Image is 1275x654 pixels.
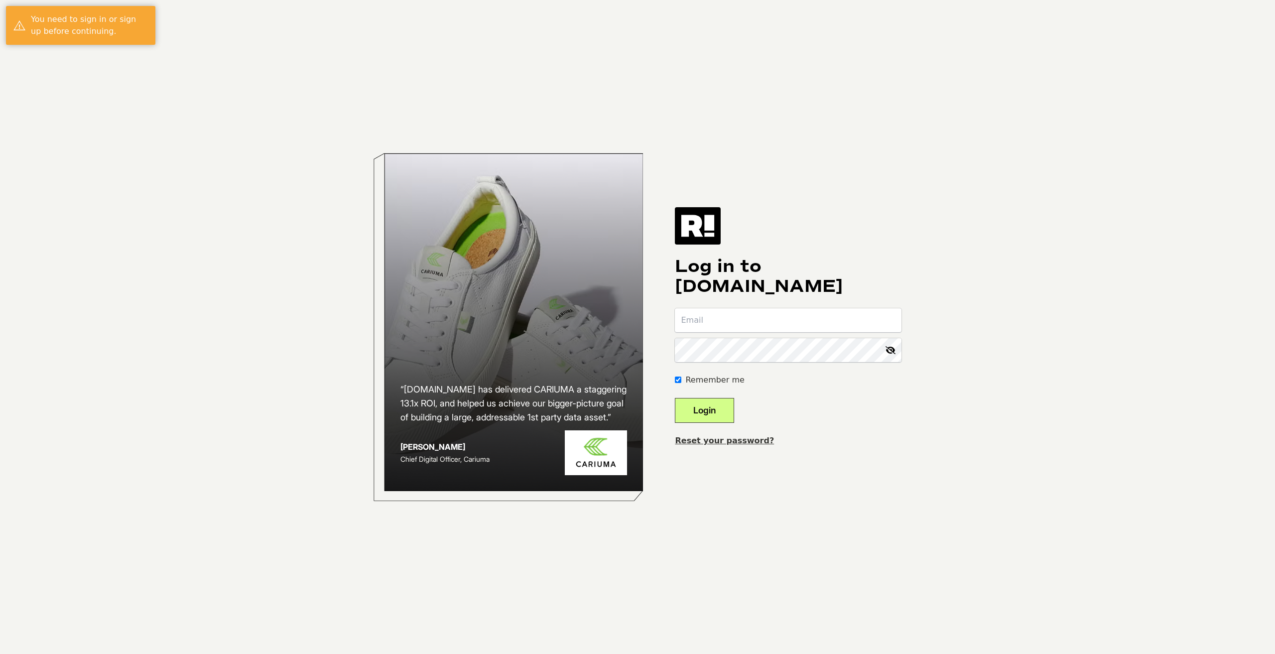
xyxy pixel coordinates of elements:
[675,398,734,423] button: Login
[675,436,774,445] a: Reset your password?
[685,374,744,386] label: Remember me
[675,257,901,296] h1: Log in to [DOMAIN_NAME]
[400,455,490,463] span: Chief Digital Officer, Cariuma
[400,383,628,424] h2: “[DOMAIN_NAME] has delivered CARIUMA a staggering 13.1x ROI, and helped us achieve our bigger-pic...
[675,207,721,244] img: Retention.com
[565,430,627,476] img: Cariuma
[31,13,148,37] div: You need to sign in or sign up before continuing.
[675,308,901,332] input: Email
[400,442,465,452] strong: [PERSON_NAME]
